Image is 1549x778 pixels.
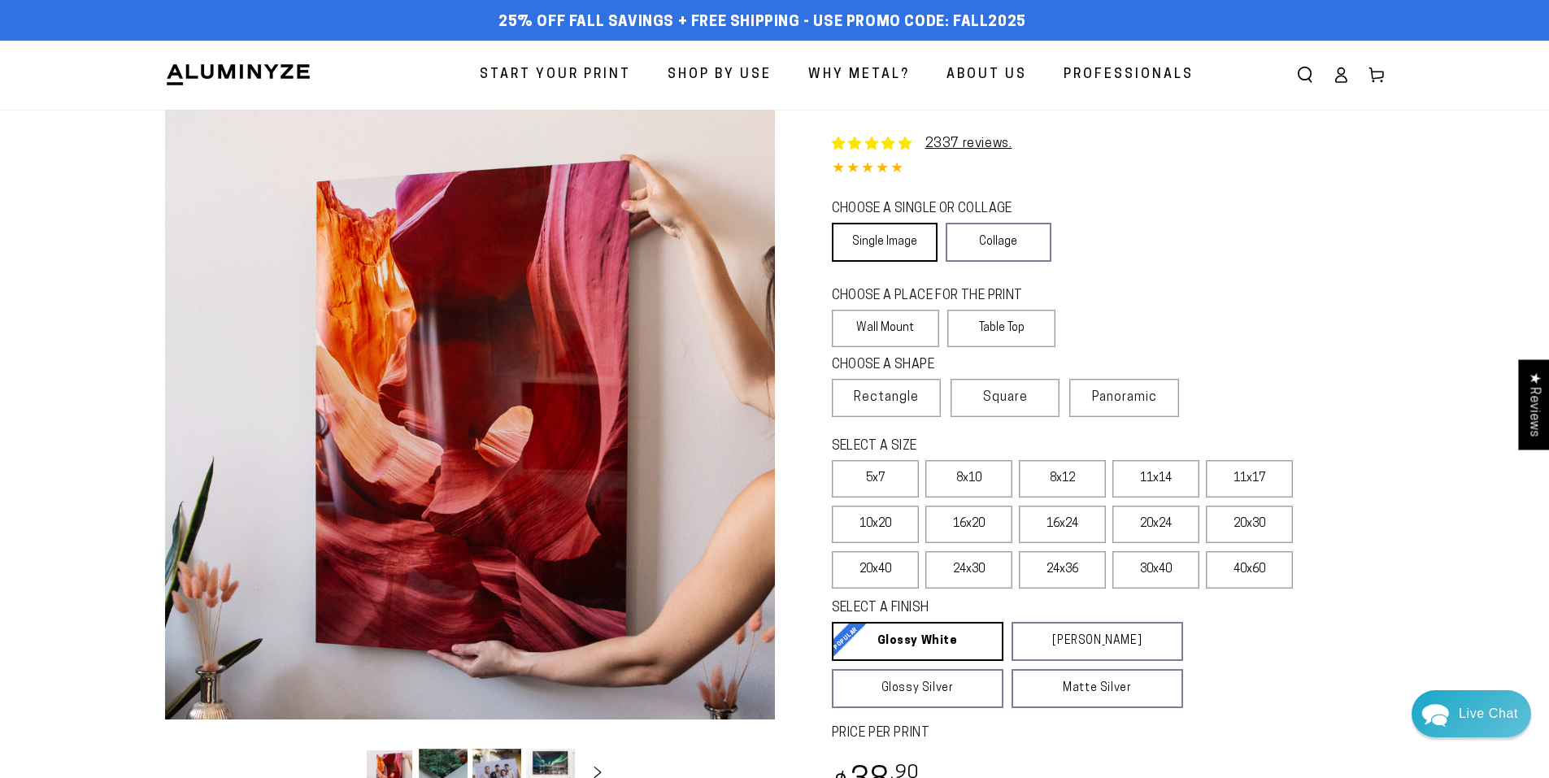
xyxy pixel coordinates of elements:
div: Chat widget toggle [1412,690,1531,737]
label: 11x14 [1112,460,1199,498]
legend: CHOOSE A SHAPE [832,356,1043,375]
label: 24x36 [1019,551,1106,589]
label: 16x24 [1019,506,1106,543]
label: 8x10 [925,460,1012,498]
a: Why Metal? [796,54,922,97]
label: 24x30 [925,551,1012,589]
a: Glossy Silver [832,669,1003,708]
label: 10x20 [832,506,919,543]
span: Start Your Print [480,63,631,87]
label: 40x60 [1206,551,1293,589]
label: 20x40 [832,551,919,589]
div: Click to open Judge.me floating reviews tab [1518,359,1549,450]
a: Single Image [832,223,938,262]
label: Table Top [947,310,1055,347]
legend: SELECT A SIZE [832,437,1157,456]
a: 2337 reviews. [925,137,1012,150]
a: [PERSON_NAME] [1012,622,1183,661]
span: 25% off FALL Savings + Free Shipping - Use Promo Code: FALL2025 [498,14,1026,32]
a: About Us [934,54,1039,97]
span: Shop By Use [668,63,772,87]
span: Square [983,388,1028,407]
label: PRICE PER PRINT [832,724,1385,743]
summary: Search our site [1287,57,1323,93]
label: 20x24 [1112,506,1199,543]
span: Professionals [1064,63,1194,87]
legend: CHOOSE A PLACE FOR THE PRINT [832,287,1041,306]
label: Wall Mount [832,310,940,347]
span: Panoramic [1092,391,1157,404]
div: Contact Us Directly [1459,690,1518,737]
a: Collage [946,223,1051,262]
div: 4.85 out of 5.0 stars [832,158,1385,181]
a: Start Your Print [468,54,643,97]
a: Glossy White [832,622,1003,661]
img: Aluminyze [165,63,311,87]
label: 20x30 [1206,506,1293,543]
label: 16x20 [925,506,1012,543]
span: Why Metal? [808,63,910,87]
span: Rectangle [854,388,919,407]
legend: CHOOSE A SINGLE OR COLLAGE [832,200,1037,219]
label: 11x17 [1206,460,1293,498]
label: 5x7 [832,460,919,498]
a: Matte Silver [1012,669,1183,708]
label: 30x40 [1112,551,1199,589]
span: About Us [946,63,1027,87]
label: 8x12 [1019,460,1106,498]
a: Professionals [1051,54,1206,97]
a: Shop By Use [655,54,784,97]
legend: SELECT A FINISH [832,599,1144,618]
